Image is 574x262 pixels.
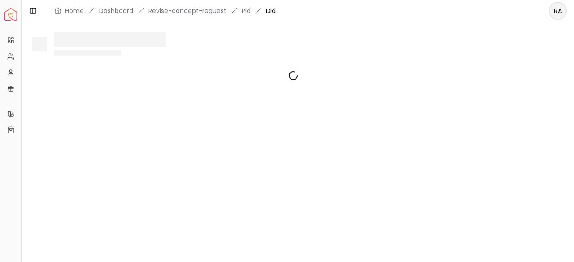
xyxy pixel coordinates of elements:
[266,6,276,15] span: Did
[4,8,17,21] img: Spacejoy Logo
[65,6,84,15] a: Home
[99,6,133,15] a: Dashboard
[242,6,251,15] a: Pid
[549,2,567,20] button: RA
[4,8,17,21] a: Spacejoy
[54,6,276,15] nav: breadcrumb
[148,6,226,15] a: Revise-concept-request
[550,3,566,19] span: RA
